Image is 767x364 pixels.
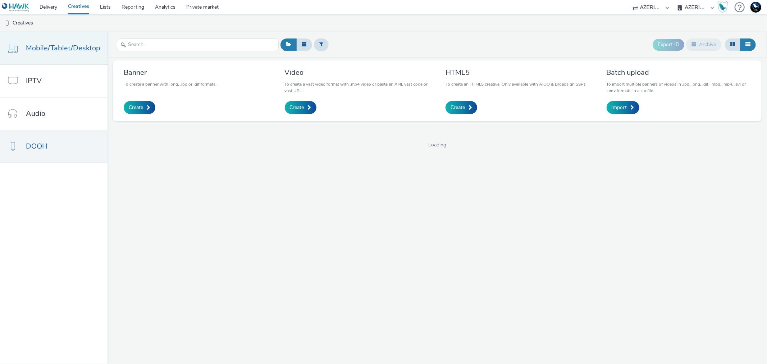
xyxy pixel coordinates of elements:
[607,101,639,114] a: Import
[607,81,751,94] p: To import multiple banners or videos in .jpg, .png, .gif, .mpg, .mp4, .avi or .mov formats in a z...
[290,104,304,111] span: Create
[4,20,11,27] img: dooh
[285,81,429,94] p: To create a vast video format with .mp4 video or paste an XML vast code or vast URL.
[612,104,627,111] span: Import
[26,141,47,151] span: DOOH
[725,38,740,51] button: Grid
[285,101,316,114] a: Create
[686,38,721,51] button: Archive
[26,108,45,119] span: Audio
[124,68,216,77] h3: Banner
[2,3,29,12] img: undefined Logo
[108,141,767,149] span: Loading
[653,39,684,50] button: Export ID
[607,68,751,77] h3: Batch upload
[451,104,465,111] span: Create
[446,81,586,87] p: To create an HTML5 creative. Only available with AIOO & Broadsign SSPs
[446,101,477,114] a: Create
[446,68,586,77] h3: HTML5
[124,101,155,114] a: Create
[750,2,761,13] img: Support Hawk
[740,38,756,51] button: Table
[117,38,279,51] input: Search...
[129,104,143,111] span: Create
[717,1,731,13] a: Hawk Academy
[26,43,100,53] span: Mobile/Tablet/Desktop
[124,81,216,87] p: To create a banner with .png, .jpg or .gif formats.
[285,68,429,77] h3: Video
[717,1,728,13] img: Hawk Academy
[26,76,42,86] span: IPTV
